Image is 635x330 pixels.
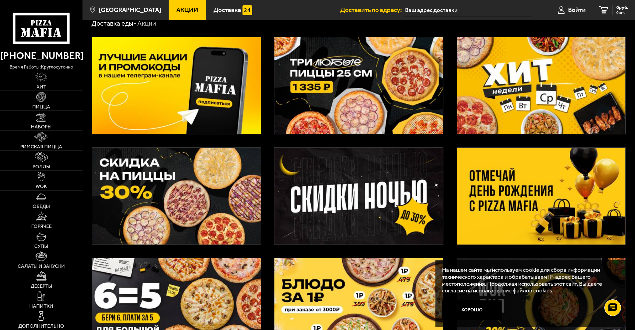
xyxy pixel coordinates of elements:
span: Акции [176,7,198,13]
a: Доставка еды- [91,19,136,27]
span: Дополнительно [18,324,64,329]
span: WOK [36,184,47,189]
span: Напитки [29,304,53,309]
img: 15daf4d41897b9f0e9f617042186c801.svg [242,5,252,15]
span: Хит [37,84,46,89]
span: 0 руб. [616,5,628,10]
span: Обеды [33,204,50,209]
span: 0 шт. [616,11,628,15]
button: Хорошо [442,300,502,320]
span: Десерты [31,284,52,289]
div: Акции [137,19,156,28]
span: Римская пицца [20,144,62,149]
span: Доставка [214,7,241,13]
span: [GEOGRAPHIC_DATA] [99,7,161,13]
span: Горячее [31,224,52,229]
span: Салаты и закуски [18,264,65,269]
span: Пицца [32,104,50,109]
span: Доставить по адресу: [340,7,405,13]
p: На нашем сайте мы используем cookie для сбора информации технического характера и обрабатываем IP... [442,266,615,294]
span: Супы [34,244,48,249]
span: Войти [568,7,586,13]
span: Наборы [31,124,52,129]
span: Роллы [33,164,50,169]
input: Ваш адрес доставки [405,4,532,16]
